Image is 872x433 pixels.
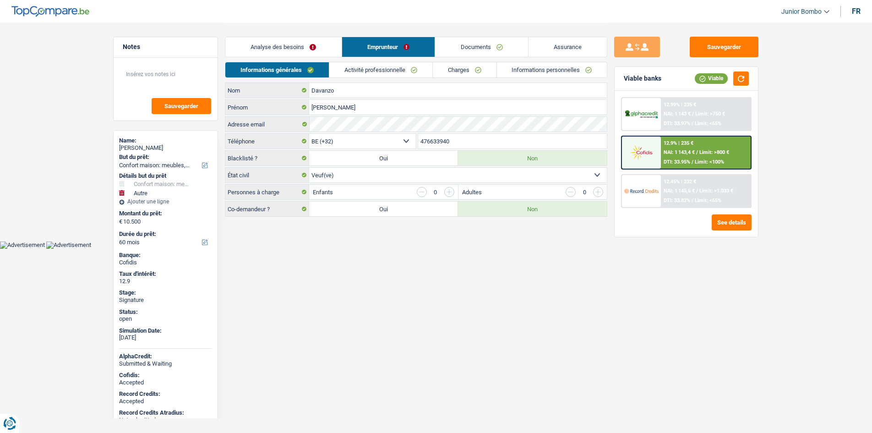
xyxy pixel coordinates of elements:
[119,289,212,296] div: Stage:
[664,149,695,155] span: NAI: 1 143,4 €
[692,111,694,117] span: /
[119,353,212,360] div: AlphaCredit:
[695,73,728,83] div: Viable
[119,409,212,417] div: Record Credits Atradius:
[152,98,211,114] button: Sauvegarder
[664,159,690,165] span: DTI: 33.95%
[664,188,695,194] span: NAI: 1 145,5 €
[119,137,212,144] div: Name:
[164,103,198,109] span: Sauvegarder
[119,252,212,259] div: Banque:
[774,4,829,19] a: Junior Bombo
[696,188,698,194] span: /
[119,198,212,205] div: Ajouter une ligne
[458,151,607,165] label: Non
[225,117,309,132] label: Adresse email
[690,37,758,57] button: Sauvegarder
[119,372,212,379] div: Cofidis:
[696,149,698,155] span: /
[695,197,721,203] span: Limit: <65%
[695,159,724,165] span: Limit: <100%
[342,37,435,57] a: Emprunteur
[119,308,212,316] div: Status:
[309,202,458,216] label: Oui
[119,210,210,217] label: Montant du prêt:
[664,179,696,185] div: 12.45% | 232 €
[123,43,208,51] h5: Notes
[695,121,721,126] span: Limit: <65%
[699,188,733,194] span: Limit: >1.033 €
[580,189,589,195] div: 0
[119,327,212,334] div: Simulation Date:
[664,121,690,126] span: DTI: 33.97%
[46,241,91,249] img: Advertisement
[119,153,210,161] label: But du prêt:
[309,151,458,165] label: Oui
[119,390,212,398] div: Record Credits:
[119,172,212,180] div: Détails but du prêt
[119,296,212,304] div: Signature
[624,109,658,120] img: AlphaCredit
[119,315,212,323] div: open
[225,37,342,57] a: Analyse des besoins
[435,37,528,57] a: Documents
[329,62,432,77] a: Activité professionnelle
[119,218,122,225] span: €
[781,8,822,16] span: Junior Bombo
[692,159,693,165] span: /
[225,151,309,165] label: Blacklisté ?
[225,168,309,182] label: État civil
[712,214,752,230] button: See details
[852,7,861,16] div: fr
[225,134,309,148] label: Téléphone
[664,102,696,108] div: 12.99% | 235 €
[624,75,661,82] div: Viable banks
[529,37,607,57] a: Assurance
[119,360,212,367] div: Submitted & Waiting
[431,189,440,195] div: 0
[695,111,725,117] span: Limit: >750 €
[119,334,212,341] div: [DATE]
[699,149,729,155] span: Limit: >800 €
[119,259,212,266] div: Cofidis
[664,111,691,117] span: NAI: 1 143 €
[433,62,496,77] a: Charges
[119,230,210,238] label: Durée du prêt:
[119,144,212,152] div: [PERSON_NAME]
[119,278,212,285] div: 12.9
[313,189,333,195] label: Enfants
[664,197,690,203] span: DTI: 33.82%
[418,134,607,148] input: 401020304
[664,140,693,146] div: 12.9% | 235 €
[225,185,309,199] label: Personnes à charge
[119,398,212,405] div: Accepted
[119,379,212,386] div: Accepted
[624,182,658,199] img: Record Credits
[11,6,89,17] img: TopCompare Logo
[225,83,309,98] label: Nom
[458,202,607,216] label: Non
[225,62,329,77] a: Informations générales
[225,202,309,216] label: Co-demandeur ?
[624,144,658,161] img: Cofidis
[119,270,212,278] div: Taux d'intérêt:
[119,417,212,424] div: Not submitted
[225,100,309,115] label: Prénom
[462,189,482,195] label: Adultes
[497,62,607,77] a: Informations personnelles
[692,121,693,126] span: /
[692,197,693,203] span: /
